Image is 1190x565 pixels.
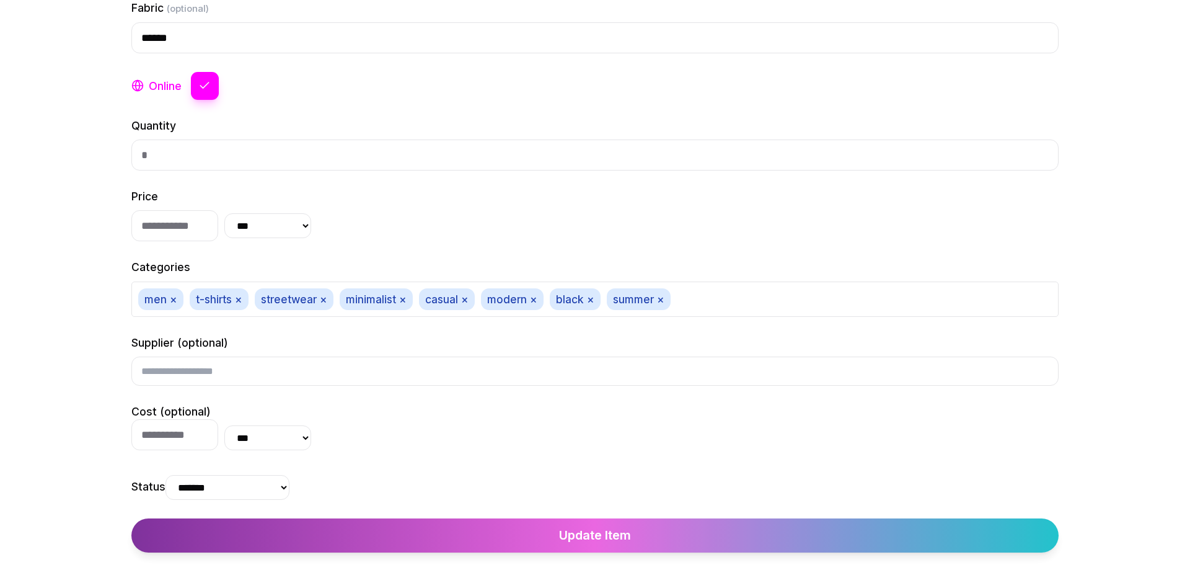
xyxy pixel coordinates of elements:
[170,291,177,307] button: ×
[340,288,413,310] span: minimalist
[481,288,544,310] span: modern
[587,291,594,307] button: ×
[461,291,469,307] button: ×
[399,291,407,307] button: ×
[131,405,211,418] label: Cost (optional)
[131,190,158,203] label: Price
[190,288,249,310] span: t-shirts
[167,2,209,14] span: ( optional )
[131,518,1059,553] button: Update Item
[320,291,327,307] button: ×
[131,260,190,274] label: Categories
[235,291,242,307] button: ×
[138,288,183,310] span: men
[131,480,165,493] label: Status
[419,288,475,310] span: casual
[131,336,228,349] label: Supplier (optional)
[149,78,182,94] span: Online
[550,288,601,310] span: black
[131,119,176,132] label: Quantity
[131,1,209,14] label: Fabric
[530,291,537,307] button: ×
[607,288,671,310] span: summer
[255,288,333,310] span: streetwear
[657,291,664,307] button: ×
